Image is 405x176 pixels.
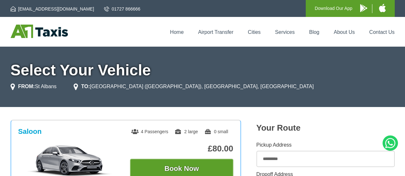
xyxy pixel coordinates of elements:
a: Airport Transfer [198,29,233,35]
h1: Select Your Vehicle [11,63,395,78]
strong: FROM: [18,84,35,89]
img: A1 Taxis St Albans LTD [11,25,68,38]
h3: Saloon [18,127,42,136]
li: [GEOGRAPHIC_DATA] ([GEOGRAPHIC_DATA]), [GEOGRAPHIC_DATA], [GEOGRAPHIC_DATA] [74,83,314,90]
img: A1 Taxis Android App [360,4,367,12]
img: A1 Taxis iPhone App [379,4,386,12]
a: About Us [334,29,355,35]
span: 0 small [204,129,228,134]
a: 01727 866666 [104,6,141,12]
a: Services [275,29,295,35]
p: Download Our App [315,4,352,12]
a: Contact Us [369,29,394,35]
span: 4 Passengers [131,129,168,134]
span: 2 large [174,129,198,134]
a: Home [170,29,184,35]
label: Pickup Address [256,142,395,148]
h2: Your Route [256,123,395,133]
a: Blog [309,29,319,35]
p: £80.00 [130,144,233,154]
a: [EMAIL_ADDRESS][DOMAIN_NAME] [11,6,94,12]
strong: TO: [81,84,90,89]
a: Cities [248,29,261,35]
li: St Albans [11,83,57,90]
